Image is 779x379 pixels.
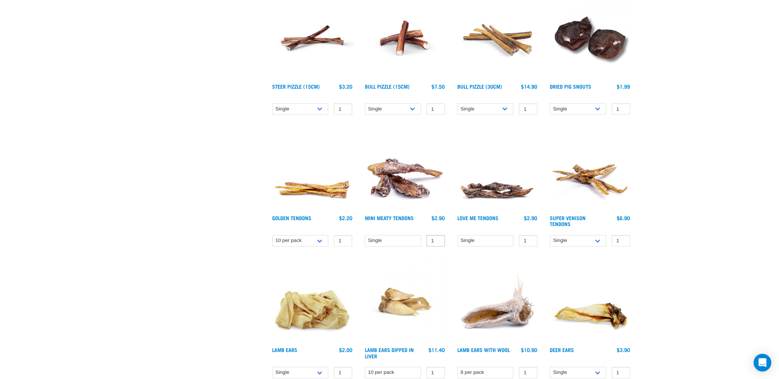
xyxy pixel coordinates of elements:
[429,347,445,353] div: $11.40
[456,260,540,344] img: 1278 Lamb Ears Wool 01
[334,367,352,379] input: 1
[272,217,312,219] a: Golden Tendons
[458,217,499,219] a: Love Me Tendons
[458,85,502,88] a: Bull Pizzle (30cm)
[612,367,630,379] input: 1
[272,85,320,88] a: Steer Pizzle (15cm)
[365,85,410,88] a: Bull Pizzle (15cm)
[612,235,630,247] input: 1
[334,103,352,115] input: 1
[272,349,298,351] a: Lamb Ears
[519,103,538,115] input: 1
[617,83,630,89] div: $1.99
[363,128,447,212] img: 1289 Mini Tendons 01
[365,349,414,357] a: Lamb Ears Dipped in Liver
[432,215,445,221] div: $2.90
[432,83,445,89] div: $7.50
[427,103,445,115] input: 1
[363,260,447,344] img: Lamb Ear Dipped Liver
[617,347,630,353] div: $3.90
[427,235,445,247] input: 1
[519,235,538,247] input: 1
[365,217,414,219] a: Mini Meaty Tendons
[550,349,574,351] a: Deer Ears
[617,215,630,221] div: $6.90
[334,235,352,247] input: 1
[339,215,352,221] div: $2.20
[754,354,772,372] div: Open Intercom Messenger
[548,128,632,212] img: 1286 Super Tendons 01
[456,128,540,212] img: Pile Of Love Tendons For Pets
[339,83,352,89] div: $3.20
[458,349,510,351] a: Lamb Ears with Wool
[271,260,355,344] img: Pile Of Lamb Ears Treat For Pets
[339,347,352,353] div: $2.00
[550,85,592,88] a: Dried Pig Snouts
[521,83,538,89] div: $14.90
[524,215,538,221] div: $2.90
[427,367,445,379] input: 1
[612,103,630,115] input: 1
[271,128,355,212] img: 1293 Golden Tendons 01
[519,367,538,379] input: 1
[550,217,586,225] a: Super Venison Tendons
[521,347,538,353] div: $10.90
[548,260,632,344] img: A Deer Ear Treat For Pets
